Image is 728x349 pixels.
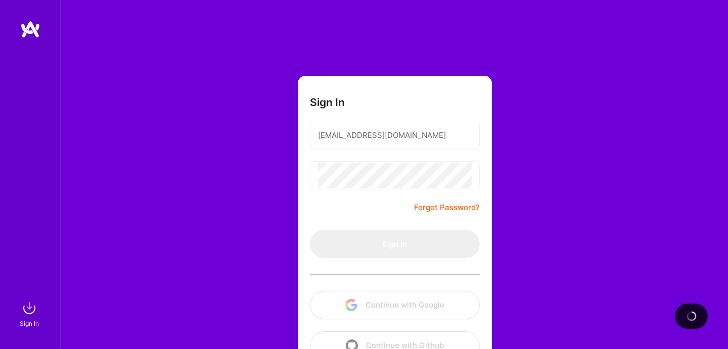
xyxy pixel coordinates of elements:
h3: Sign In [310,96,345,109]
img: loading [686,310,698,322]
img: icon [345,299,357,311]
img: sign in [19,298,39,318]
input: Email... [318,122,472,148]
a: sign inSign In [21,298,39,329]
button: Sign In [310,230,480,258]
a: Forgot Password? [414,202,480,214]
button: Continue with Google [310,291,480,319]
img: logo [20,20,40,38]
div: Sign In [20,318,39,329]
